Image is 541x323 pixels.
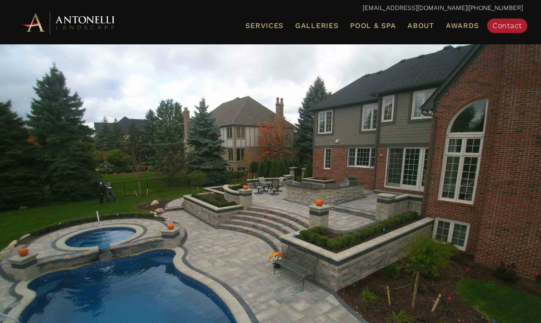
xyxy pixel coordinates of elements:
span: Contact [493,21,522,30]
span: Awards [446,21,479,30]
span: Services [245,22,283,29]
a: About [404,20,438,32]
a: [PHONE_NUMBER] [469,4,523,11]
a: Pool & Spa [346,20,399,32]
a: [EMAIL_ADDRESS][DOMAIN_NAME] [363,4,467,11]
span: About [407,22,434,29]
a: Galleries [292,20,342,32]
p: | [18,2,523,14]
a: Contact [487,19,527,33]
a: Awards [442,20,483,32]
span: Galleries [295,21,338,30]
span: Pool & Spa [350,21,396,30]
img: Antonelli Horizontal Logo [18,10,118,35]
a: Services [242,20,287,32]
